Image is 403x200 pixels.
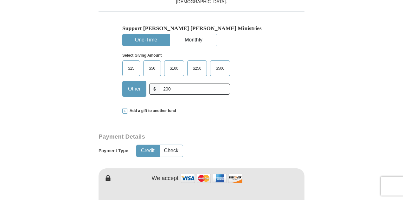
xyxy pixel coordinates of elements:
strong: Select Giving Amount [122,53,162,58]
span: $25 [125,64,138,73]
button: Credit [137,145,159,157]
span: $50 [146,64,158,73]
h4: We accept [152,175,179,182]
h5: Payment Type [99,148,128,153]
button: Check [160,145,183,157]
button: One-Time [123,34,170,46]
span: $ [149,84,160,95]
span: $500 [213,64,227,73]
span: $250 [190,64,205,73]
span: Add a gift to another fund [127,108,176,114]
input: Other Amount [160,84,230,95]
span: Other [125,84,144,94]
h5: Support [PERSON_NAME] [PERSON_NAME] Ministries [122,25,281,32]
h3: Payment Details [99,133,260,141]
button: Monthly [170,34,217,46]
span: $100 [167,64,182,73]
img: credit cards accepted [180,172,243,185]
